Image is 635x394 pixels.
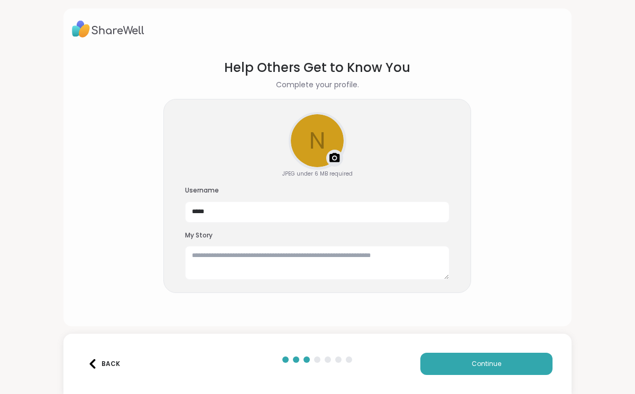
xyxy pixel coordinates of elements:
[88,359,120,369] div: Back
[420,353,553,375] button: Continue
[82,353,125,375] button: Back
[282,170,353,178] div: JPEG under 6 MB required
[472,359,501,369] span: Continue
[72,17,144,41] img: ShareWell Logo
[185,186,449,195] h3: Username
[224,58,410,77] h1: Help Others Get to Know You
[185,231,449,240] h3: My Story
[276,79,359,90] h2: Complete your profile.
